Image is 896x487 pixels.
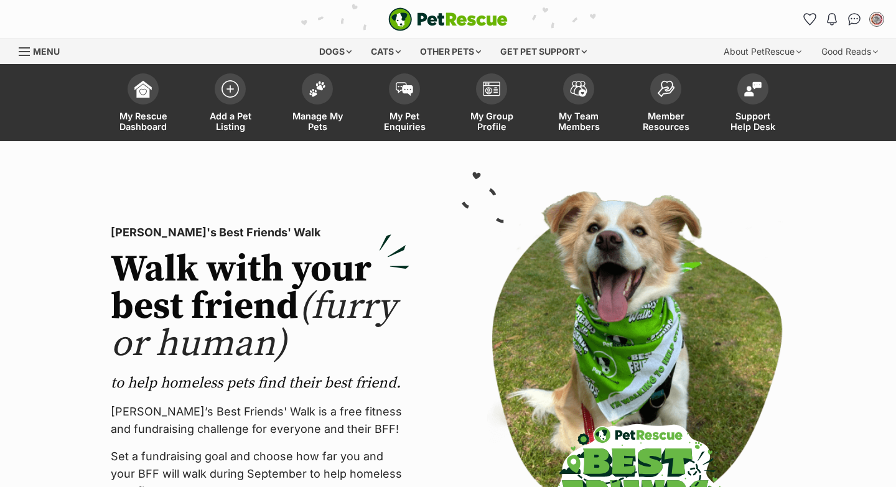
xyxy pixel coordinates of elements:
div: Good Reads [813,39,887,64]
a: PetRescue [388,7,508,31]
p: [PERSON_NAME]’s Best Friends' Walk is a free fitness and fundraising challenge for everyone and t... [111,403,409,438]
img: group-profile-icon-3fa3cf56718a62981997c0bc7e787c4b2cf8bcc04b72c1350f741eb67cf2f40e.svg [483,81,500,96]
a: Manage My Pets [274,67,361,141]
img: manage-my-pets-icon-02211641906a0b7f246fdf0571729dbe1e7629f14944591b6c1af311fb30b64b.svg [309,81,326,97]
a: My Team Members [535,67,622,141]
a: My Group Profile [448,67,535,141]
a: My Pet Enquiries [361,67,448,141]
a: Favourites [800,9,819,29]
ul: Account quick links [800,9,887,29]
img: notifications-46538b983faf8c2785f20acdc204bb7945ddae34d4c08c2a6579f10ce5e182be.svg [827,13,837,26]
span: Add a Pet Listing [202,111,258,132]
a: Conversations [844,9,864,29]
img: chat-41dd97257d64d25036548639549fe6c8038ab92f7586957e7f3b1b290dea8141.svg [848,13,861,26]
img: Arrabella Dee profile pic [870,13,883,26]
h2: Walk with your best friend [111,251,409,363]
div: Other pets [411,39,490,64]
button: Notifications [822,9,842,29]
span: My Pet Enquiries [376,111,432,132]
span: Member Resources [638,111,694,132]
a: Menu [19,39,68,62]
span: Menu [33,46,60,57]
span: My Rescue Dashboard [115,111,171,132]
img: add-pet-listing-icon-0afa8454b4691262ce3f59096e99ab1cd57d4a30225e0717b998d2c9b9846f56.svg [222,80,239,98]
img: team-members-icon-5396bd8760b3fe7c0b43da4ab00e1e3bb1a5d9ba89233759b79545d2d3fc5d0d.svg [570,81,587,97]
span: My Team Members [551,111,607,132]
a: Member Resources [622,67,709,141]
a: Add a Pet Listing [187,67,274,141]
span: Support Help Desk [725,111,781,132]
img: help-desk-icon-fdf02630f3aa405de69fd3d07c3f3aa587a6932b1a1747fa1d2bba05be0121f9.svg [744,81,762,96]
img: dashboard-icon-eb2f2d2d3e046f16d808141f083e7271f6b2e854fb5c12c21221c1fb7104beca.svg [134,80,152,98]
a: Support Help Desk [709,67,796,141]
p: [PERSON_NAME]'s Best Friends' Walk [111,224,409,241]
span: My Group Profile [464,111,520,132]
img: logo-e224e6f780fb5917bec1dbf3a21bbac754714ae5b6737aabdf751b685950b380.svg [388,7,508,31]
span: (furry or human) [111,284,396,368]
button: My account [867,9,887,29]
img: member-resources-icon-8e73f808a243e03378d46382f2149f9095a855e16c252ad45f914b54edf8863c.svg [657,80,674,97]
p: to help homeless pets find their best friend. [111,373,409,393]
div: Get pet support [492,39,595,64]
div: Dogs [310,39,360,64]
a: My Rescue Dashboard [100,67,187,141]
div: About PetRescue [715,39,810,64]
span: Manage My Pets [289,111,345,132]
img: pet-enquiries-icon-7e3ad2cf08bfb03b45e93fb7055b45f3efa6380592205ae92323e6603595dc1f.svg [396,82,413,96]
div: Cats [362,39,409,64]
